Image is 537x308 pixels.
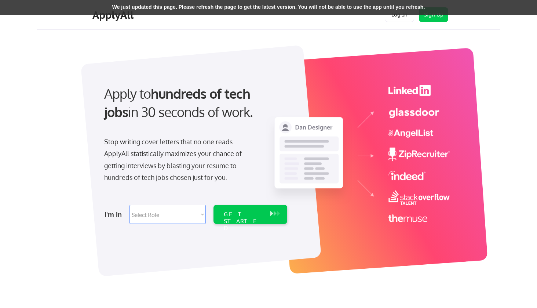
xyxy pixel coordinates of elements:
button: Sign Up [419,7,448,22]
div: Stop writing cover letters that no one reads. ApplyAll statistically maximizes your chance of get... [104,136,255,184]
div: GET STARTED [224,211,263,232]
strong: hundreds of tech jobs [104,85,253,120]
button: Log In [385,7,414,22]
div: ApplyAll [92,9,136,21]
div: I'm in [105,209,125,220]
div: Apply to in 30 seconds of work. [104,84,284,122]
